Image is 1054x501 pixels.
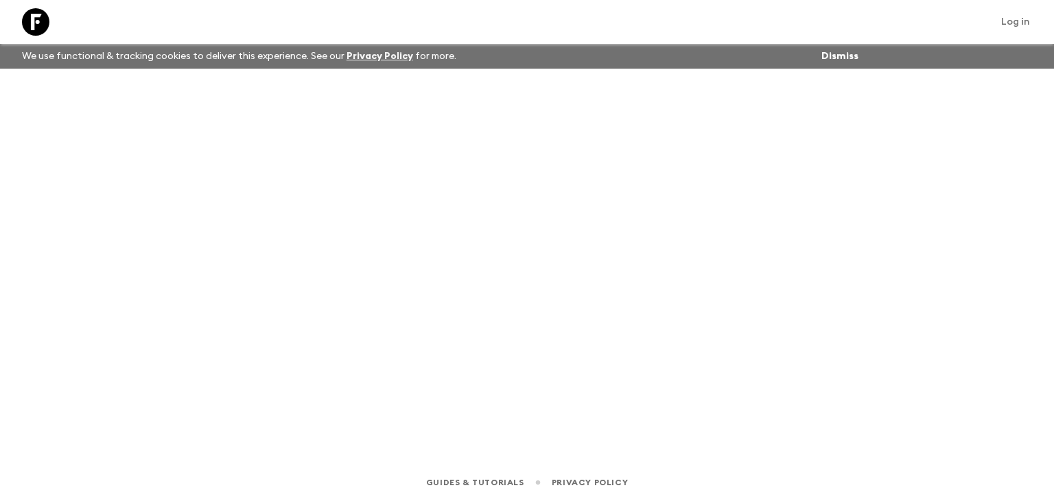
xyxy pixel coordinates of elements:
a: Privacy Policy [552,475,628,490]
a: Guides & Tutorials [426,475,524,490]
p: We use functional & tracking cookies to deliver this experience. See our for more. [16,44,462,69]
button: Dismiss [818,47,862,66]
a: Log in [994,12,1038,32]
a: Privacy Policy [347,51,413,61]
